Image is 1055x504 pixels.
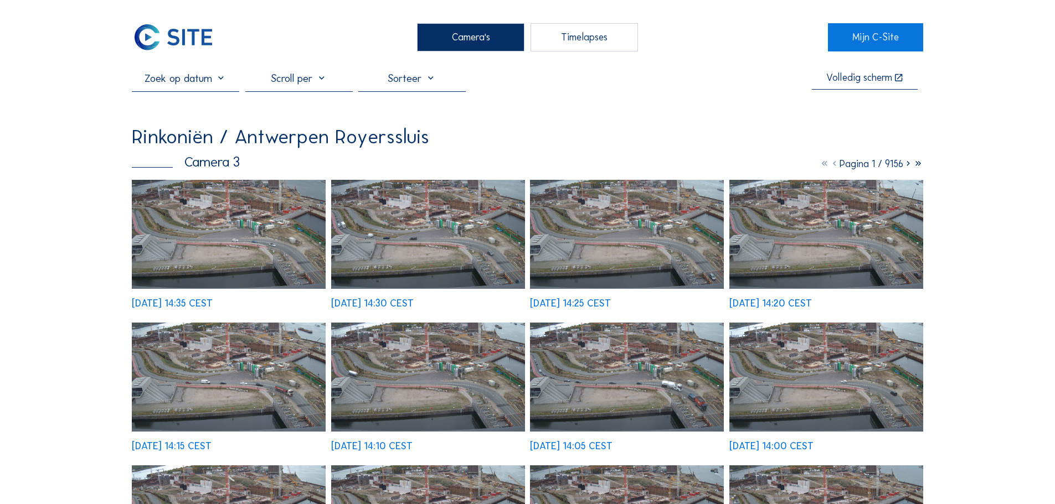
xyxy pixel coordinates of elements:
[828,23,923,51] a: Mijn C-Site
[826,73,892,84] div: Volledig scherm
[331,323,525,432] img: image_53772681
[840,158,903,170] span: Pagina 1 / 9156
[331,180,525,289] img: image_53773334
[530,323,724,432] img: image_53772525
[530,299,611,309] div: [DATE] 14:25 CEST
[729,299,812,309] div: [DATE] 14:20 CEST
[132,127,429,147] div: Rinkoniën / Antwerpen Royerssluis
[132,441,212,451] div: [DATE] 14:15 CEST
[132,323,326,432] img: image_53772835
[132,180,326,289] img: image_53773419
[331,441,413,451] div: [DATE] 14:10 CEST
[417,23,524,51] div: Camera's
[530,180,724,289] img: image_53773169
[531,23,638,51] div: Timelapses
[729,323,923,432] img: image_53772446
[132,155,240,169] div: Camera 3
[132,299,213,309] div: [DATE] 14:35 CEST
[132,71,239,85] input: Zoek op datum 󰅀
[530,441,613,451] div: [DATE] 14:05 CEST
[729,180,923,289] img: image_53772995
[132,23,227,51] a: C-SITE Logo
[331,299,414,309] div: [DATE] 14:30 CEST
[729,441,814,451] div: [DATE] 14:00 CEST
[132,23,215,51] img: C-SITE Logo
